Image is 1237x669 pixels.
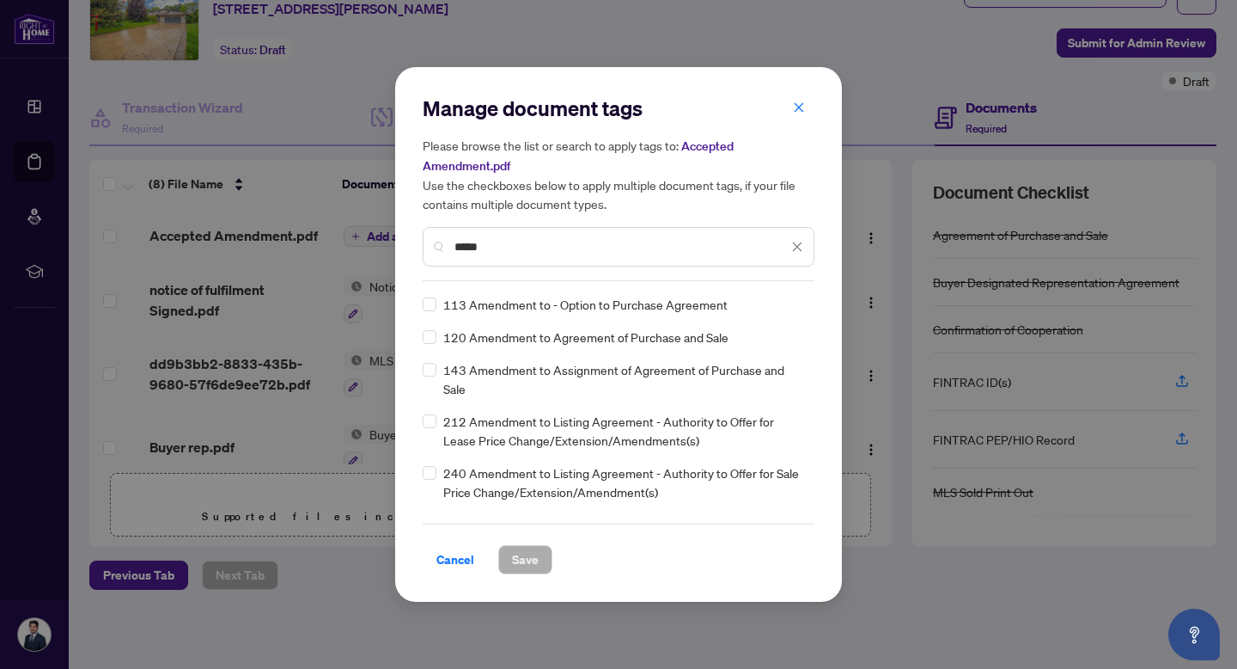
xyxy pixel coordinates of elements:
[443,463,804,501] span: 240 Amendment to Listing Agreement - Authority to Offer for Sale Price Change/Extension/Amendment(s)
[423,545,488,574] button: Cancel
[443,295,728,314] span: 113 Amendment to - Option to Purchase Agreement
[436,546,474,574] span: Cancel
[423,95,814,122] h2: Manage document tags
[498,545,552,574] button: Save
[1168,609,1220,660] button: Open asap
[443,328,728,347] span: 120 Amendment to Agreement of Purchase and Sale
[443,412,804,450] span: 212 Amendment to Listing Agreement - Authority to Offer for Lease Price Change/Extension/Amendmen...
[793,101,805,114] span: close
[423,136,814,213] h5: Please browse the list or search to apply tags to: Use the checkboxes below to apply multiple doc...
[791,241,803,253] span: close
[443,360,804,398] span: 143 Amendment to Assignment of Agreement of Purchase and Sale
